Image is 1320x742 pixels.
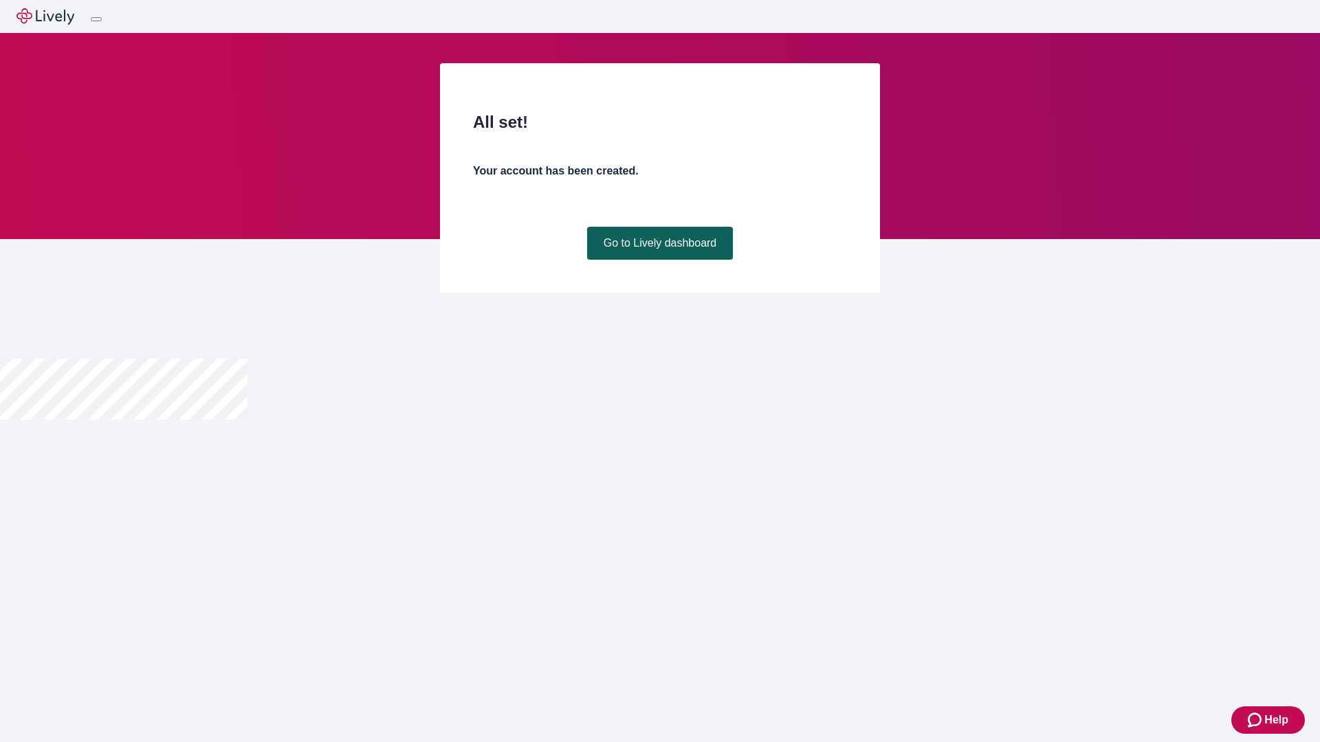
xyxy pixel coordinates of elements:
h4: Your account has been created. [473,163,847,179]
svg: Zendesk support icon [1248,712,1264,728]
img: Lively [16,8,74,25]
button: Zendesk support iconHelp [1231,706,1305,734]
span: Help [1264,712,1288,728]
h2: All set! [473,110,847,135]
a: Go to Lively dashboard [587,227,734,260]
button: Log out [91,17,102,21]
